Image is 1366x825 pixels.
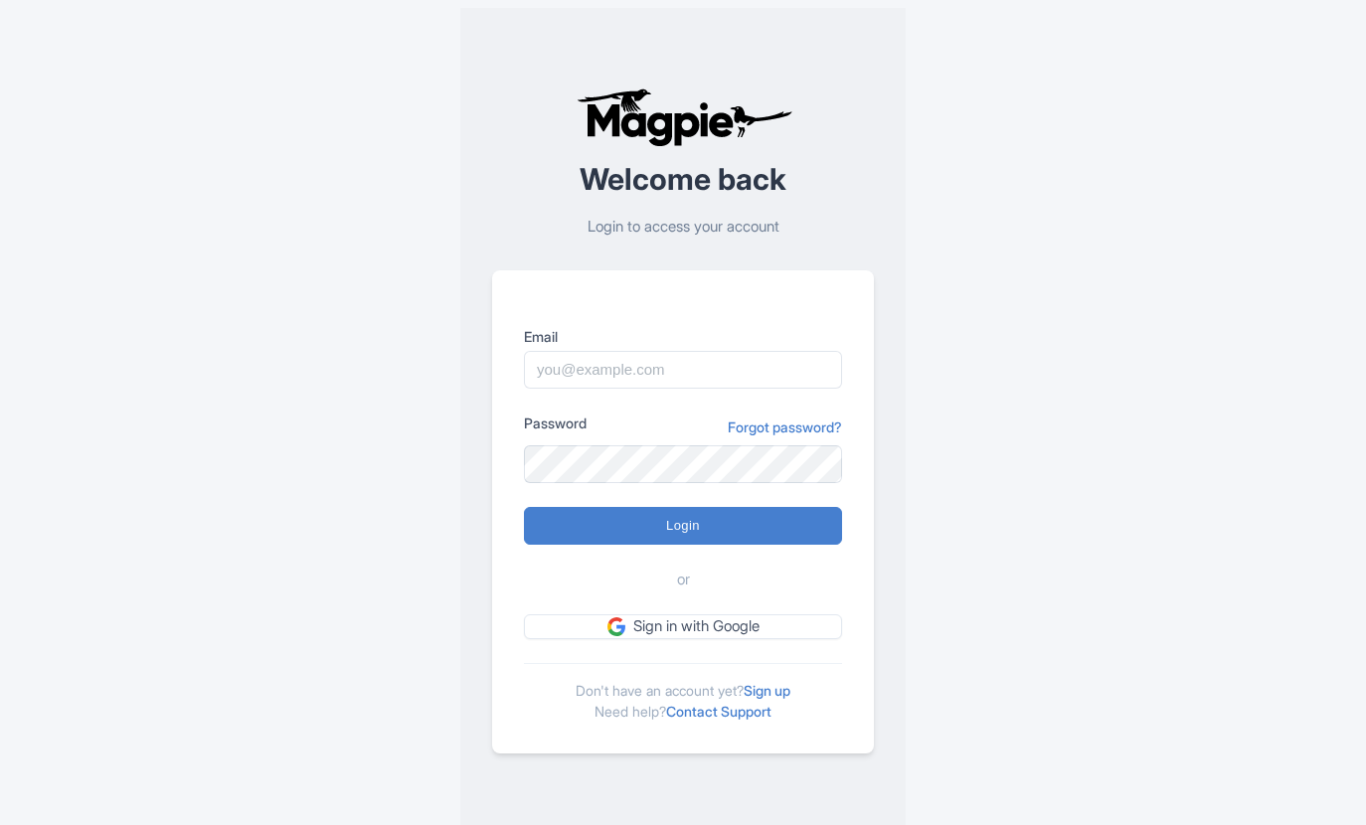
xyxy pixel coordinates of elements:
[666,703,771,720] a: Contact Support
[677,569,690,591] span: or
[524,351,842,389] input: you@example.com
[492,163,874,196] h2: Welcome back
[607,617,625,635] img: google.svg
[524,614,842,639] a: Sign in with Google
[572,87,795,147] img: logo-ab69f6fb50320c5b225c76a69d11143b.png
[524,663,842,722] div: Don't have an account yet? Need help?
[492,216,874,239] p: Login to access your account
[524,507,842,545] input: Login
[728,416,842,437] a: Forgot password?
[524,412,587,433] label: Password
[524,326,842,347] label: Email
[744,682,790,699] a: Sign up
